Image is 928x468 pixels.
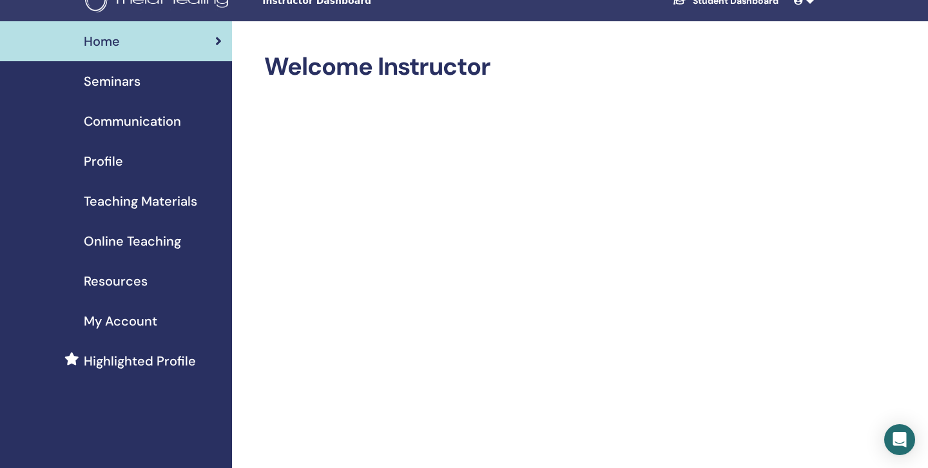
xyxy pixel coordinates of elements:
[84,311,157,331] span: My Account
[84,191,197,211] span: Teaching Materials
[84,72,140,91] span: Seminars
[264,52,812,82] h2: Welcome Instructor
[84,351,196,371] span: Highlighted Profile
[84,151,123,171] span: Profile
[84,231,181,251] span: Online Teaching
[884,424,915,455] div: Open Intercom Messenger
[84,112,181,131] span: Communication
[84,271,148,291] span: Resources
[84,32,120,51] span: Home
